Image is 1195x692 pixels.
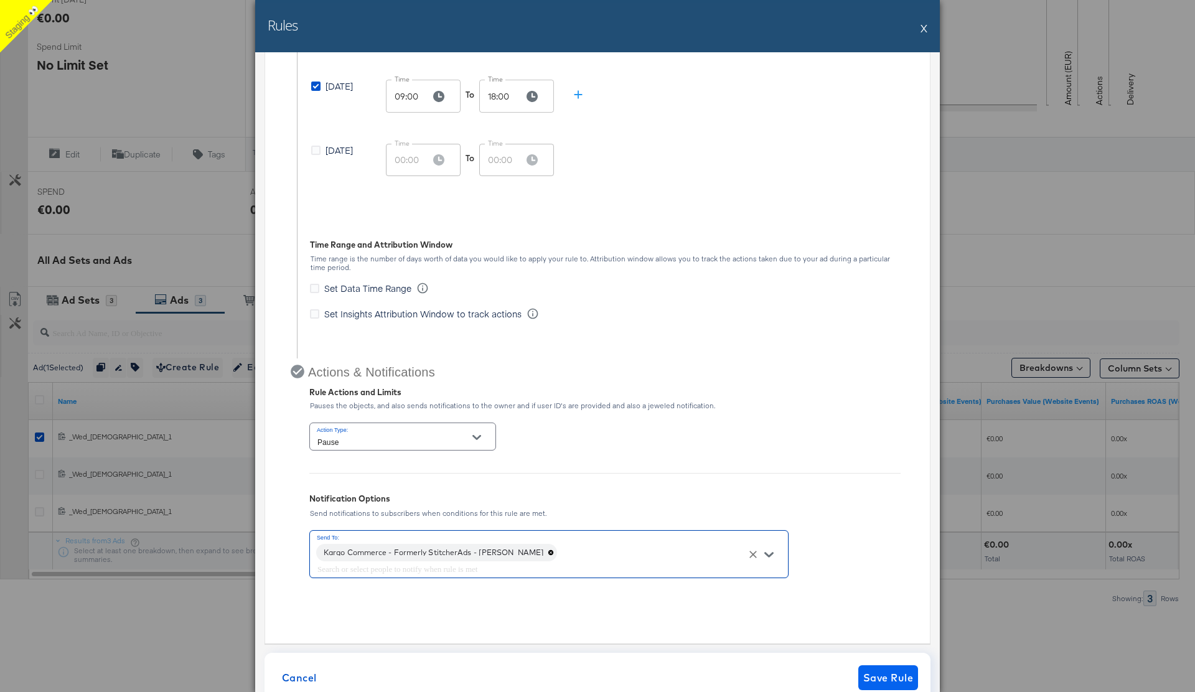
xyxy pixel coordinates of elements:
span: [DATE] [326,80,353,92]
span: Save Rule [863,669,913,686]
span: Kargo Commerce - Formerly StitcherAds - [PERSON_NAME] [316,549,551,556]
strong: To [466,152,474,164]
input: Search or select people to notify when rule is met [315,563,747,577]
button: X [921,16,927,40]
span: Set Data Time Range [324,282,411,294]
button: Clear [744,546,762,563]
div: Rule Actions and Limits [309,386,901,398]
span: Cancel [282,669,317,686]
button: Save Rule [858,665,918,690]
h2: Rules [268,16,298,34]
div: Pauses the objects, and also sends notifications to the owner and if user ID's are provided and a... [309,401,901,410]
div: Time range is the number of days worth of data you would like to apply your rule to. Attribution ... [310,255,901,272]
span: [DATE] [326,144,353,156]
button: Open [759,545,778,564]
div: Time Range and Attribution Window [310,239,901,251]
div: Notification Options [309,493,901,505]
div: Kargo Commerce - Formerly StitcherAds - [PERSON_NAME] [316,544,557,561]
div: Send notifications to subscribers when conditions for this rule are met. [309,509,901,518]
button: Open [467,428,486,447]
button: Cancel [277,665,322,690]
strong: To [466,89,474,100]
span: Set Insights Attribution Window to track actions [324,307,522,320]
